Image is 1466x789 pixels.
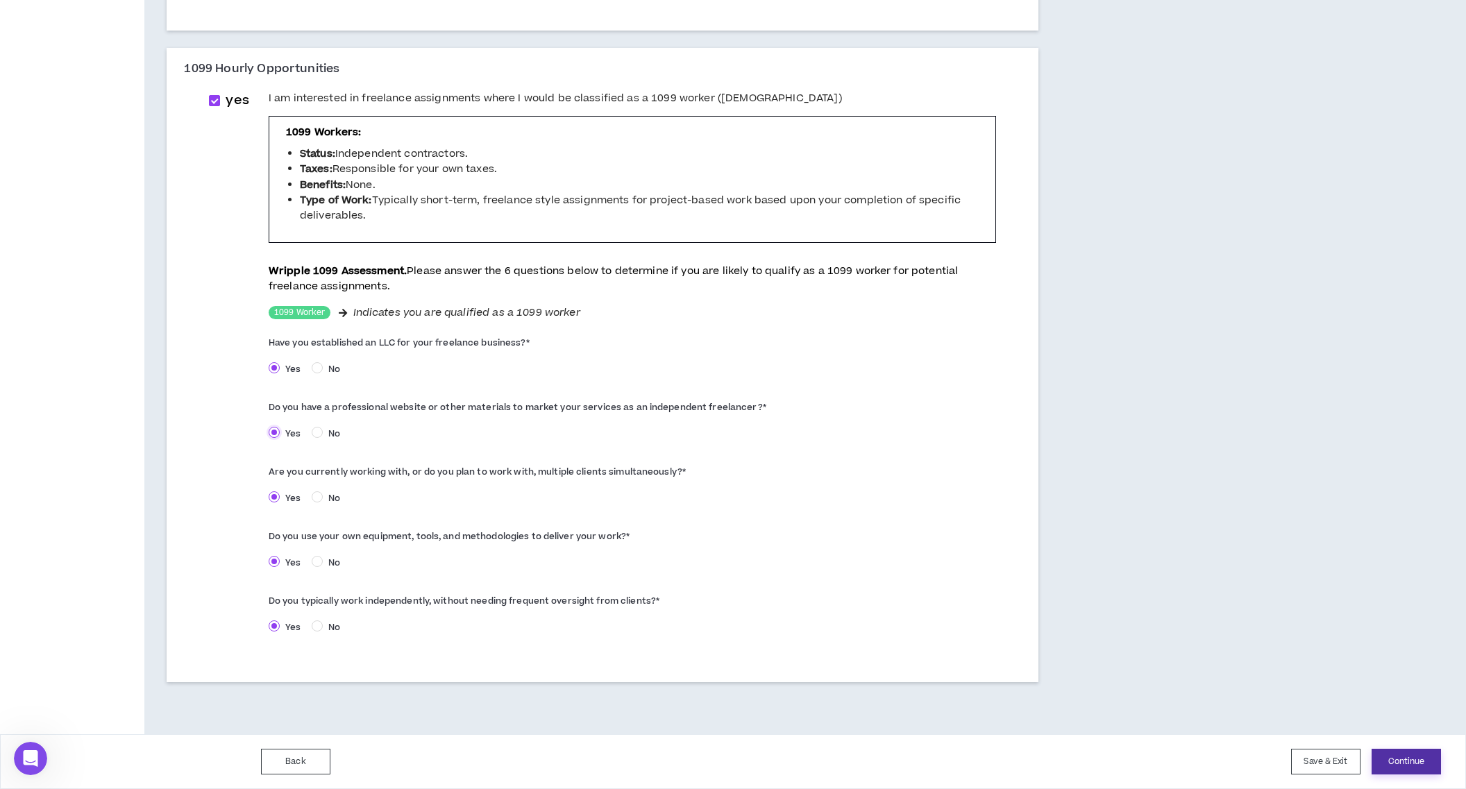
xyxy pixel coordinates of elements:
b: Benefits: [300,178,346,192]
h3: 1099 Hourly Opportunities [184,62,339,77]
span: No [323,621,346,634]
span: Yes [280,363,306,375]
span: I am interested in freelance assignments where I would be classified as a 1099 worker ([DEMOGRAPH... [269,91,842,106]
span: No [323,492,346,504]
label: Have you established an LLC for your freelance business? [269,332,997,354]
span: Please answer the 6 questions below to determine if you are likely to qualify as a 1099 worker fo... [269,264,959,294]
b: Type of Work: [300,193,372,207]
span: Yes [280,427,306,440]
label: Do you typically work independently, without needing frequent oversight from clients? [269,590,997,612]
span: Indicates you are qualified as a 1099 worker [353,306,580,320]
span: yes [226,91,248,110]
button: Back [261,749,330,774]
label: Do you have a professional website or other materials to market your services as an independent f... [269,396,997,418]
p: 1099 Workers: [286,125,979,140]
span: Yes [280,492,306,504]
label: Are you currently working with, or do you plan to work with, multiple clients simultaneously? [269,461,997,483]
span: Yes [280,621,306,634]
li: Independent contractors. [300,146,979,162]
sup: 1099 Worker [269,306,331,319]
b: Status: [300,146,335,161]
span: No [323,363,346,375]
label: Do you use your own equipment, tools, and methodologies to deliver your work? [269,525,997,548]
b: Taxes: [300,162,332,176]
span: Yes [280,557,306,569]
li: None. [300,178,979,193]
button: Continue [1372,749,1441,774]
li: Responsible for your own taxes. [300,162,979,177]
span: No [323,557,346,569]
iframe: Intercom live chat [14,742,47,775]
span: No [323,427,346,440]
li: Typically short-term, freelance style assignments for project-based work based upon your completi... [300,193,979,224]
button: Save & Exit [1291,749,1360,774]
span: Wripple 1099 Assessment. [269,264,407,278]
